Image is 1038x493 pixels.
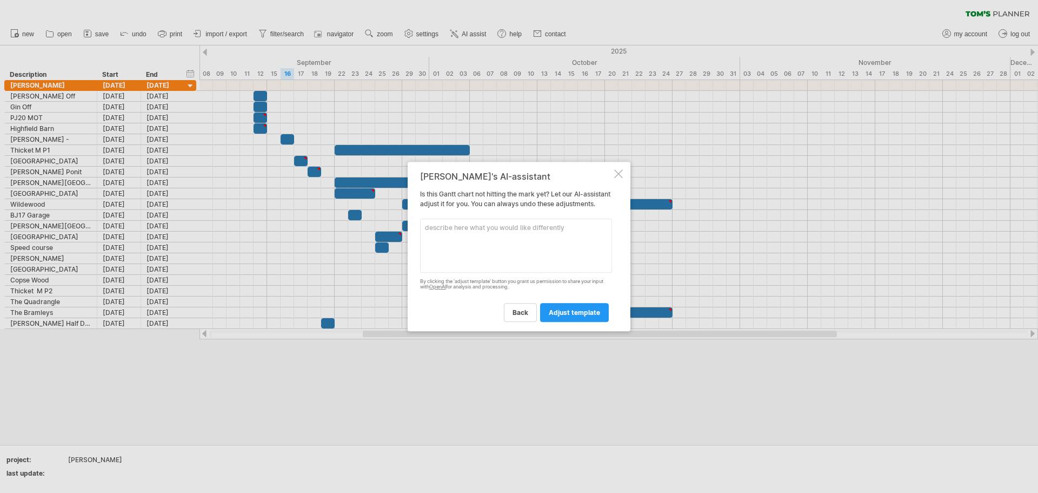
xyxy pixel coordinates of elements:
[549,308,600,317] span: adjust template
[420,279,612,291] div: By clicking the 'adjust template' button you grant us permission to share your input with for ana...
[420,172,612,322] div: Is this Gantt chart not hitting the mark yet? Let our AI-assistant adjust it for you. You can alw...
[540,303,609,322] a: adjust template
[513,308,528,317] span: back
[429,284,446,290] a: OpenAI
[420,172,612,181] div: [PERSON_NAME]'s AI-assistant
[504,303,537,322] a: back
